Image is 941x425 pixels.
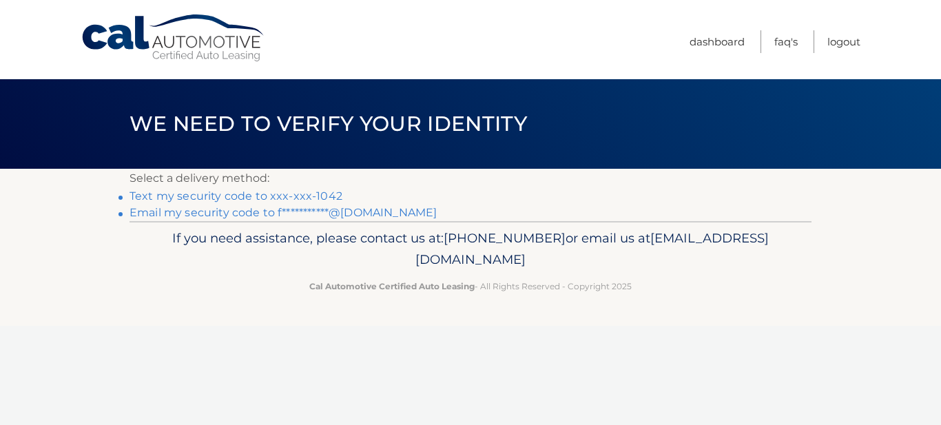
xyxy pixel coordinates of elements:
a: Text my security code to xxx-xxx-1042 [130,189,342,203]
p: - All Rights Reserved - Copyright 2025 [138,279,803,293]
strong: Cal Automotive Certified Auto Leasing [309,281,475,291]
a: Dashboard [690,30,745,53]
a: Logout [827,30,860,53]
p: Select a delivery method: [130,169,811,188]
span: [PHONE_NUMBER] [444,230,566,246]
a: Cal Automotive [81,14,267,63]
p: If you need assistance, please contact us at: or email us at [138,227,803,271]
a: FAQ's [774,30,798,53]
span: We need to verify your identity [130,111,527,136]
